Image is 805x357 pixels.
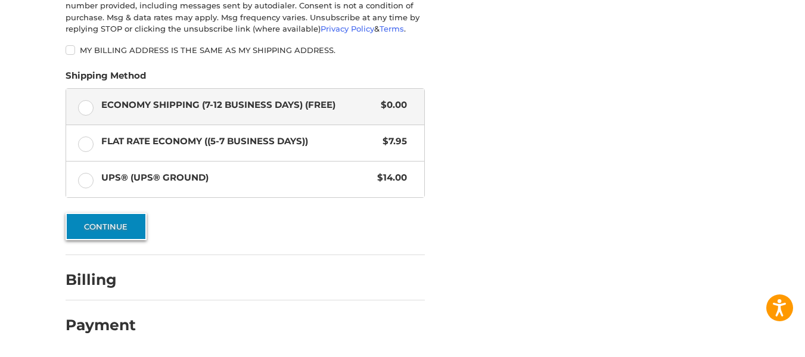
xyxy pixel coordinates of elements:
[371,171,407,185] span: $14.00
[101,135,377,148] span: Flat Rate Economy ((5-7 Business Days))
[101,98,375,112] span: Economy Shipping (7-12 Business Days) (Free)
[66,45,425,55] label: My billing address is the same as my shipping address.
[707,325,805,357] iframe: Google Customer Reviews
[321,24,374,33] a: Privacy Policy
[66,213,147,240] button: Continue
[66,69,146,88] legend: Shipping Method
[66,271,135,289] h2: Billing
[66,316,136,334] h2: Payment
[375,98,407,112] span: $0.00
[101,171,372,185] span: UPS® (UPS® Ground)
[377,135,407,148] span: $7.95
[380,24,404,33] a: Terms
